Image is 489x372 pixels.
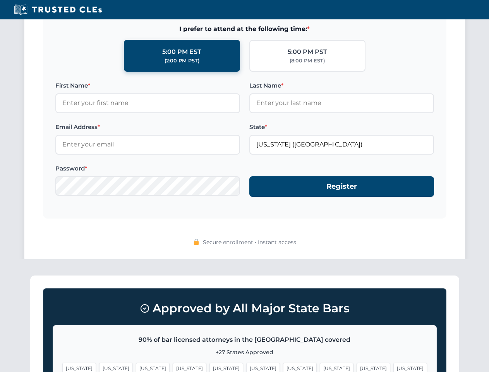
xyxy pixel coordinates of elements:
[162,47,201,57] div: 5:00 PM EST
[165,57,199,65] div: (2:00 PM PST)
[249,81,434,90] label: Last Name
[249,176,434,197] button: Register
[288,47,327,57] div: 5:00 PM PST
[249,122,434,132] label: State
[55,93,240,113] input: Enter your first name
[62,348,427,356] p: +27 States Approved
[249,93,434,113] input: Enter your last name
[203,238,296,246] span: Secure enrollment • Instant access
[55,122,240,132] label: Email Address
[55,24,434,34] span: I prefer to attend at the following time:
[12,4,104,15] img: Trusted CLEs
[290,57,325,65] div: (8:00 PM EST)
[62,335,427,345] p: 90% of bar licensed attorneys in the [GEOGRAPHIC_DATA] covered
[193,239,199,245] img: 🔒
[55,164,240,173] label: Password
[53,298,437,319] h3: Approved by All Major State Bars
[55,81,240,90] label: First Name
[249,135,434,154] input: Florida (FL)
[55,135,240,154] input: Enter your email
